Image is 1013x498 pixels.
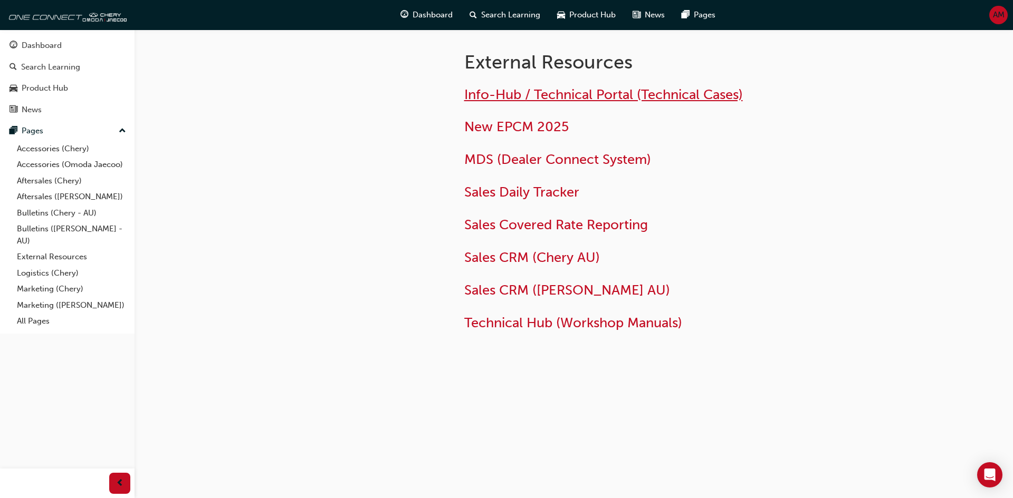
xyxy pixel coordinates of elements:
a: Sales Daily Tracker [464,184,579,200]
a: Aftersales (Chery) [13,173,130,189]
span: Search Learning [481,9,540,21]
a: car-iconProduct Hub [549,4,624,26]
a: External Resources [13,249,130,265]
a: New EPCM 2025 [464,119,569,135]
a: Sales CRM (Chery AU) [464,249,600,266]
a: Sales Covered Rate Reporting [464,217,648,233]
div: News [22,104,42,116]
span: guage-icon [9,41,17,51]
h1: External Resources [464,51,810,74]
div: Product Hub [22,82,68,94]
div: Search Learning [21,61,80,73]
span: pages-icon [9,126,17,136]
span: search-icon [470,8,477,22]
a: Info-Hub / Technical Portal (Technical Cases) [464,86,743,103]
div: Open Intercom Messenger [977,462,1002,487]
a: Product Hub [4,79,130,98]
a: All Pages [13,313,130,329]
span: Product Hub [569,9,616,21]
a: Marketing ([PERSON_NAME]) [13,297,130,314]
span: Pages [694,9,715,21]
span: car-icon [557,8,565,22]
span: Dashboard [413,9,453,21]
span: News [645,9,665,21]
a: Accessories (Omoda Jaecoo) [13,157,130,173]
a: guage-iconDashboard [392,4,461,26]
a: Bulletins ([PERSON_NAME] - AU) [13,221,130,249]
a: news-iconNews [624,4,673,26]
span: search-icon [9,63,17,72]
button: AM [989,6,1008,24]
a: Bulletins (Chery - AU) [13,205,130,221]
a: Technical Hub (Workshop Manuals) [464,315,682,331]
a: Accessories (Chery) [13,141,130,157]
span: news-icon [633,8,641,22]
a: News [4,100,130,120]
div: Pages [22,125,43,137]
button: DashboardSearch LearningProduct HubNews [4,34,130,121]
a: Search Learning [4,57,130,77]
span: news-icon [9,105,17,115]
a: Marketing (Chery) [13,281,130,297]
span: AM [993,9,1005,21]
a: MDS (Dealer Connect System) [464,151,651,168]
span: prev-icon [116,477,124,490]
a: pages-iconPages [673,4,724,26]
a: Dashboard [4,36,130,55]
span: car-icon [9,84,17,93]
a: Aftersales ([PERSON_NAME]) [13,189,130,205]
button: Pages [4,121,130,141]
span: guage-icon [400,8,408,22]
a: search-iconSearch Learning [461,4,549,26]
img: oneconnect [5,4,127,25]
a: Logistics (Chery) [13,265,130,281]
span: up-icon [119,124,126,138]
a: Sales CRM ([PERSON_NAME] AU) [464,282,670,298]
span: pages-icon [682,8,690,22]
div: Dashboard [22,40,62,52]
